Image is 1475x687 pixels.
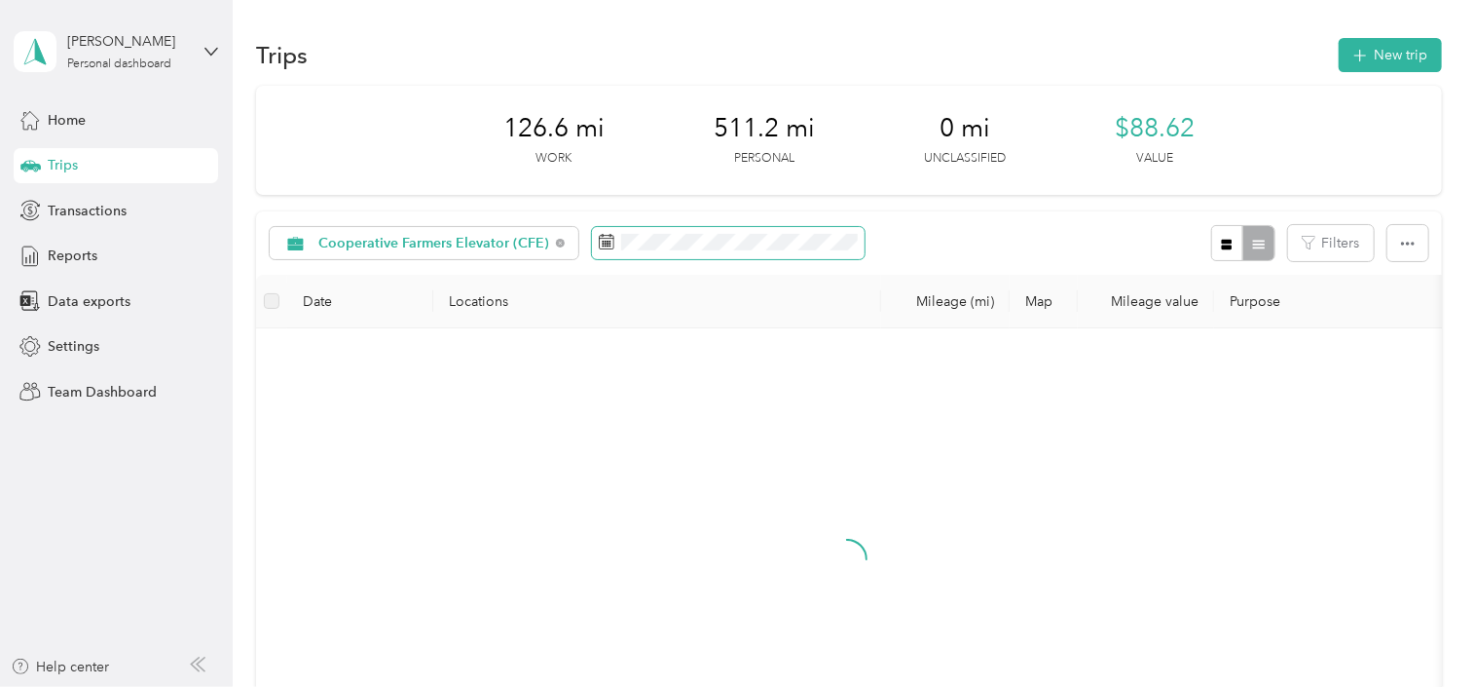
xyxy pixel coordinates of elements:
[1078,275,1214,328] th: Mileage value
[1288,225,1374,261] button: Filters
[535,150,572,168] p: Work
[734,150,794,168] p: Personal
[940,113,990,144] span: 0 mi
[48,291,130,312] span: Data exports
[48,110,86,131] span: Home
[48,155,78,175] span: Trips
[881,275,1010,328] th: Mileage (mi)
[67,58,171,70] div: Personal dashboard
[318,237,549,250] span: Cooperative Farmers Elevator (CFE)
[11,657,110,677] button: Help center
[503,113,605,144] span: 126.6 mi
[256,45,308,65] h1: Trips
[924,150,1006,168] p: Unclassified
[714,113,815,144] span: 511.2 mi
[67,31,189,52] div: [PERSON_NAME]
[1366,578,1475,687] iframe: Everlance-gr Chat Button Frame
[48,382,157,402] span: Team Dashboard
[1339,38,1442,72] button: New trip
[48,246,97,266] span: Reports
[1010,275,1078,328] th: Map
[48,336,99,357] span: Settings
[433,275,881,328] th: Locations
[1136,150,1173,168] p: Value
[287,275,433,328] th: Date
[1115,113,1195,144] span: $88.62
[48,201,127,221] span: Transactions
